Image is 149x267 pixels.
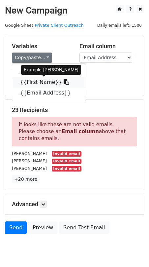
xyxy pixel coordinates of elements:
h5: Variables [12,43,70,50]
small: Invalid email [52,159,81,164]
small: [PERSON_NAME] [12,166,47,171]
h5: Advanced [12,201,137,208]
a: Send Test Email [59,221,109,234]
a: Preview [28,221,57,234]
a: {{First Name}} [12,77,86,88]
h2: New Campaign [5,5,144,16]
small: [PERSON_NAME] [12,158,47,163]
a: Private Client Outreach [35,23,83,28]
strong: Email column [62,129,99,134]
p: It looks like these are not valid emails. Please choose an above that contains emails. [12,117,137,146]
a: {{Name}} [12,66,86,77]
h5: Email column [79,43,137,50]
small: Invalid email [52,151,81,157]
a: Send [5,221,27,234]
div: Example: [PERSON_NAME] [21,65,81,75]
h5: 23 Recipients [12,106,137,114]
small: Invalid email [52,166,81,172]
a: Daily emails left: 1500 [95,23,144,28]
a: {{Email Address}} [12,88,86,98]
span: Daily emails left: 1500 [95,22,144,29]
small: Google Sheet: [5,23,83,28]
a: Copy/paste... [12,53,52,63]
small: [PERSON_NAME] [12,151,47,156]
iframe: Chat Widget [116,235,149,267]
a: +20 more [12,175,40,183]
